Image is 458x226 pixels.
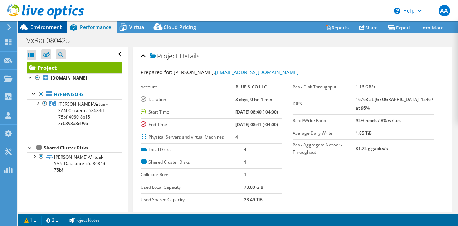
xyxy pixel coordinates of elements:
b: 31.72 gigabits/s [356,145,388,152]
label: Prepared for: [141,69,172,76]
span: Project [150,53,178,60]
b: 1.16 GB/s [356,84,375,90]
span: Details [180,52,199,60]
div: Shared Cluster Disks [44,144,122,152]
label: Shared Cluster Disks [141,159,244,166]
span: [PERSON_NAME]-Virtual-SAN-Cluster-c558684d-75bf-4060-8b15-3c0898a8d996 [58,101,108,126]
b: 73.00 GiB [244,184,263,190]
b: [DOMAIN_NAME] [51,75,87,81]
label: Duration [141,96,236,103]
span: Environment [30,24,62,30]
label: Average Daily Write [293,130,356,137]
label: Collector Runs [141,171,244,178]
a: [DOMAIN_NAME] [27,73,122,83]
label: Account [141,83,236,91]
label: Peak Aggregate Network Throughput [293,141,356,156]
a: 2 [41,216,63,225]
b: 28.49 TiB [244,197,263,203]
label: Used Shared Capacity [141,196,244,203]
b: [DATE] 08:40 (-04:00) [235,109,278,115]
label: Used Local Capacity [141,184,244,191]
label: Peak Disk Throughput [293,83,356,91]
a: MARVIN-Virtual-SAN-Cluster-c558684d-75bf-4060-8b15-3c0898a8d996 [27,99,122,128]
a: Hypervisors [27,90,122,99]
b: 16763 at [GEOGRAPHIC_DATA], 12467 at 95% [356,96,433,111]
a: More [416,22,449,33]
b: [DATE] 08:41 (-04:00) [235,121,278,128]
a: [PERSON_NAME]-Virtual-SAN-Datastore-c558684d-75bf [27,152,122,174]
svg: \n [394,8,400,14]
b: 1 [244,159,247,165]
b: 1.85 TiB [356,130,372,136]
a: [EMAIL_ADDRESS][DOMAIN_NAME] [215,69,299,76]
label: Local Disks [141,146,244,153]
a: Project [27,62,122,73]
h1: VxRail080425 [23,37,81,44]
a: 1 [19,216,42,225]
label: End Time [141,121,236,128]
span: Cloud Pricing [164,24,196,30]
a: Project Notes [63,216,105,225]
b: 92% reads / 8% writes [356,117,401,124]
label: IOPS [293,100,356,107]
a: Share [354,22,383,33]
span: AA [439,5,450,16]
label: Physical Servers and Virtual Machines [141,134,236,141]
b: BLUE & CO LLC [235,84,267,90]
span: Virtual [129,24,146,30]
span: Performance [80,24,111,30]
b: 4 [235,134,238,140]
b: 1 [244,172,247,178]
b: 3 days, 0 hr, 1 min [235,96,272,102]
a: Export [383,22,416,33]
span: [PERSON_NAME], [174,69,299,76]
a: Reports [320,22,354,33]
label: Start Time [141,109,236,116]
b: 4 [244,146,247,153]
label: Read/Write Ratio [293,117,356,124]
